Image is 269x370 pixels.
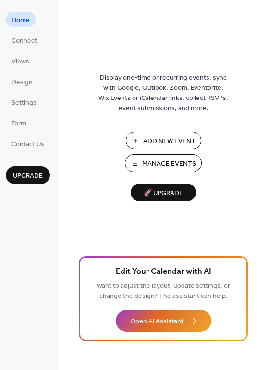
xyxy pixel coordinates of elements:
[6,115,32,131] a: Form
[131,184,196,201] button: 🚀 Upgrade
[12,77,33,87] span: Design
[98,73,228,113] span: Display one-time or recurring events, sync with Google, Outlook, Zoom, Eventbrite, Wix Events or ...
[130,317,183,327] span: Open AI Assistant
[143,136,196,147] span: Add New Event
[12,98,37,108] span: Settings
[12,119,26,129] span: Form
[126,132,201,149] button: Add New Event
[97,280,230,303] span: Want to adjust the layout, update settings, or change the design? The assistant can help.
[6,74,38,89] a: Design
[6,166,50,184] button: Upgrade
[136,187,190,200] span: 🚀 Upgrade
[116,310,211,332] button: Open AI Assistant
[13,171,43,181] span: Upgrade
[12,57,29,67] span: Views
[6,94,42,110] a: Settings
[6,53,35,69] a: Views
[116,265,211,279] span: Edit Your Calendar with AI
[142,159,196,169] span: Manage Events
[125,154,202,172] button: Manage Events
[12,15,30,25] span: Home
[6,12,36,27] a: Home
[6,136,50,151] a: Contact Us
[6,32,43,48] a: Connect
[12,139,44,149] span: Contact Us
[12,36,37,46] span: Connect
